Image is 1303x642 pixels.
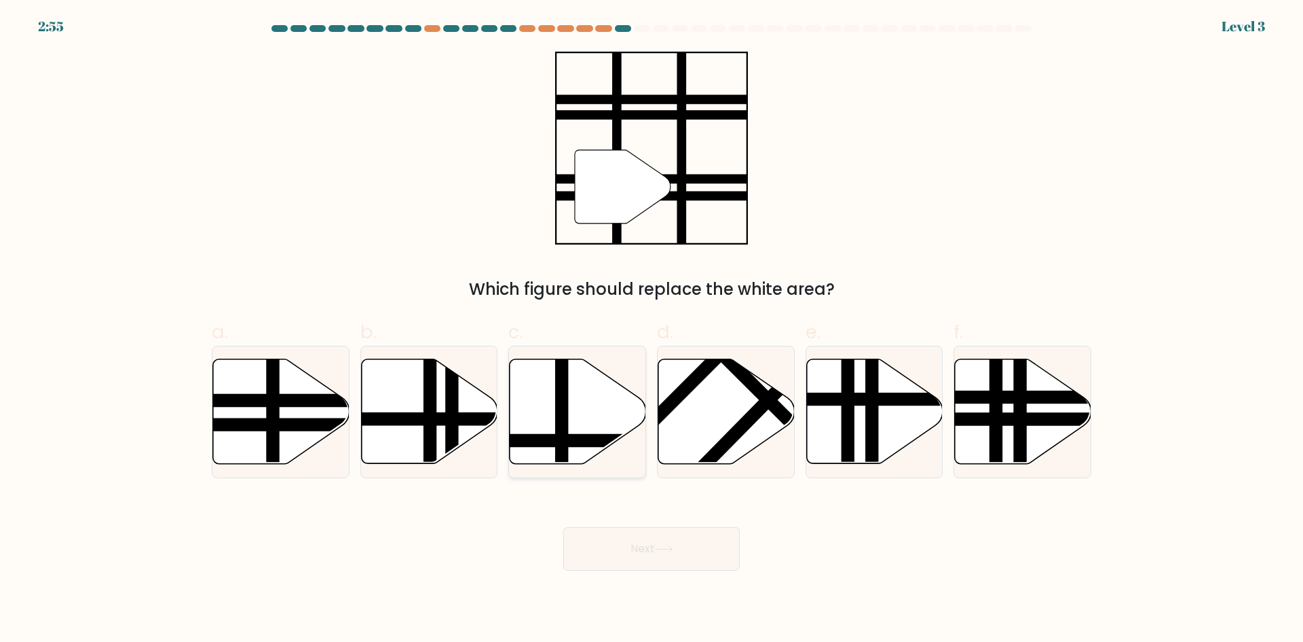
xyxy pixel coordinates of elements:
[360,319,377,345] span: b.
[38,16,64,37] div: 2:55
[1222,16,1265,37] div: Level 3
[575,150,671,224] g: "
[563,527,740,571] button: Next
[508,319,523,345] span: c.
[212,319,228,345] span: a.
[806,319,820,345] span: e.
[220,277,1083,302] div: Which figure should replace the white area?
[657,319,673,345] span: d.
[953,319,963,345] span: f.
